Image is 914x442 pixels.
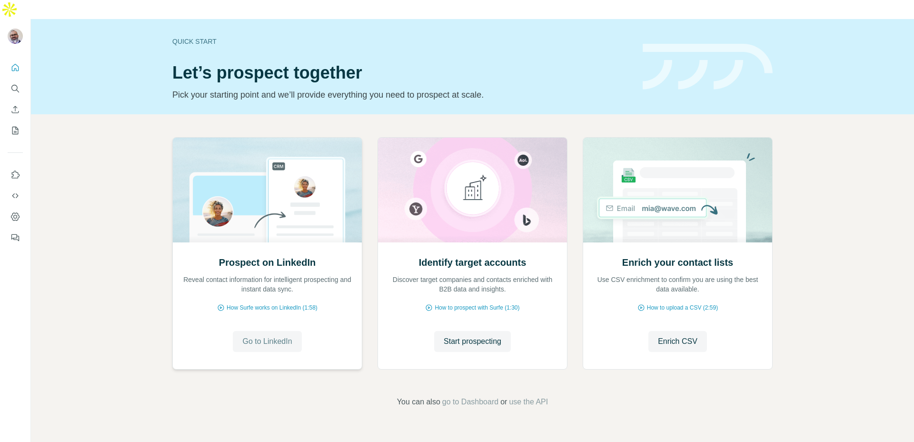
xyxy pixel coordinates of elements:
span: How to prospect with Surfe (1:30) [435,303,519,312]
img: Prospect on LinkedIn [172,138,362,242]
span: Enrich CSV [658,336,697,347]
h2: Identify target accounts [419,256,527,269]
div: Quick start [172,37,631,46]
button: Search [8,80,23,97]
p: Reveal contact information for intelligent prospecting and instant data sync. [182,275,352,294]
p: Use CSV enrichment to confirm you are using the best data available. [593,275,763,294]
button: Enrich CSV [648,331,707,352]
h2: Enrich your contact lists [622,256,733,269]
span: How to upload a CSV (2:59) [647,303,718,312]
h2: Prospect on LinkedIn [219,256,316,269]
img: Enrich your contact lists [583,138,773,242]
button: Start prospecting [434,331,511,352]
button: Go to LinkedIn [233,331,301,352]
span: Go to LinkedIn [242,336,292,347]
button: go to Dashboard [442,396,498,408]
img: banner [643,44,773,90]
span: You can also [397,396,440,408]
button: My lists [8,122,23,139]
button: Use Surfe API [8,187,23,204]
img: Identify target accounts [378,138,567,242]
button: Feedback [8,229,23,246]
span: or [500,396,507,408]
span: Start prospecting [444,336,501,347]
button: use the API [509,396,548,408]
p: Discover target companies and contacts enriched with B2B data and insights. [387,275,557,294]
button: Use Surfe on LinkedIn [8,166,23,183]
button: Enrich CSV [8,101,23,118]
p: Pick your starting point and we’ll provide everything you need to prospect at scale. [172,88,631,101]
button: Quick start [8,59,23,76]
button: Dashboard [8,208,23,225]
h1: Let’s prospect together [172,63,631,82]
span: How Surfe works on LinkedIn (1:58) [227,303,318,312]
img: Avatar [8,29,23,44]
